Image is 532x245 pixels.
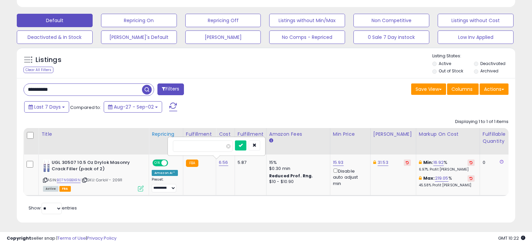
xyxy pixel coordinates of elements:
a: 15.93 [333,159,344,166]
div: $0.30 min [269,166,325,172]
div: Cost [219,131,232,138]
h5: Listings [36,55,61,65]
b: Max: [423,175,435,181]
a: 219.05 [435,175,448,182]
button: Deactivated & In Stock [17,30,93,44]
button: Non Competitive [353,14,429,27]
label: Active [439,61,451,66]
div: Repricing [152,131,180,138]
button: Repricing Off [185,14,261,27]
button: No Comps - Repriced [269,30,345,44]
button: Repricing On [101,14,177,27]
a: B07N9BBXRN [57,177,81,183]
button: [PERSON_NAME] [185,30,261,44]
b: Reduced Prof. Rng. [269,173,313,179]
div: Fulfillment Cost [238,131,263,145]
div: 15% [269,160,325,166]
div: Disable auto adjust min [333,167,365,187]
div: Markup on Cost [419,131,477,138]
div: Min Price [333,131,368,138]
div: [PERSON_NAME] [373,131,413,138]
span: All listings currently available for purchase on Amazon [43,186,58,192]
button: 0 Sale 7 Day instock [353,30,429,44]
div: Preset: [152,177,178,192]
span: OFF [167,160,178,166]
small: FBA [186,160,198,167]
button: [PERSON_NAME]'s Default [101,30,177,44]
a: 6.56 [219,159,228,166]
span: Aug-27 - Sep-02 [114,104,154,110]
div: % [419,160,475,172]
div: ASIN: [43,160,144,191]
span: Columns [451,86,473,93]
a: Privacy Policy [87,235,116,241]
div: Clear All Filters [23,67,53,73]
p: 6.97% Profit [PERSON_NAME] [419,167,475,172]
th: The percentage added to the cost of goods (COGS) that forms the calculator for Min & Max prices. [416,128,480,155]
a: 16.92 [433,159,444,166]
div: Amazon Fees [269,131,327,138]
span: | SKU: CarloV - 20911 [82,177,123,183]
div: $10 - $10.90 [269,179,325,185]
button: Last 7 Days [24,101,69,113]
div: Fulfillable Quantity [483,131,506,145]
span: 2025-09-10 10:22 GMT [498,235,525,241]
button: Listings without Cost [438,14,514,27]
a: 31.53 [378,159,388,166]
button: Listings without Min/Max [269,14,345,27]
div: seller snap | | [7,235,116,242]
span: Last 7 Days [34,104,61,110]
label: Out of Stock [439,68,463,74]
button: Filters [157,83,184,95]
button: Default [17,14,93,27]
div: 5.87 [238,160,261,166]
div: % [419,175,475,188]
span: FBA [59,186,71,192]
span: Show: entries [29,205,77,211]
strong: Copyright [7,235,31,241]
small: Amazon Fees. [269,138,273,144]
button: Save View [411,83,446,95]
div: 0 [483,160,503,166]
label: Archived [480,68,498,74]
button: Columns [447,83,479,95]
div: Amazon AI * [152,170,178,176]
b: Min: [423,159,433,166]
div: Title [41,131,146,138]
b: UGL 30507 10.5 Oz Drylok Masonry Crack Filler (pack of 2) [52,160,133,174]
button: Low Inv Applied [438,30,514,44]
p: 45.58% Profit [PERSON_NAME] [419,183,475,188]
span: ON [153,160,161,166]
button: Aug-27 - Sep-02 [104,101,162,113]
label: Deactivated [480,61,505,66]
a: Terms of Use [57,235,86,241]
div: Displaying 1 to 1 of 1 items [455,119,509,125]
p: Listing States: [432,53,515,59]
button: Actions [480,83,509,95]
span: Compared to: [70,104,101,111]
div: Fulfillment [186,131,213,138]
img: 41zPYRuBoiL._SL40_.jpg [43,160,50,173]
